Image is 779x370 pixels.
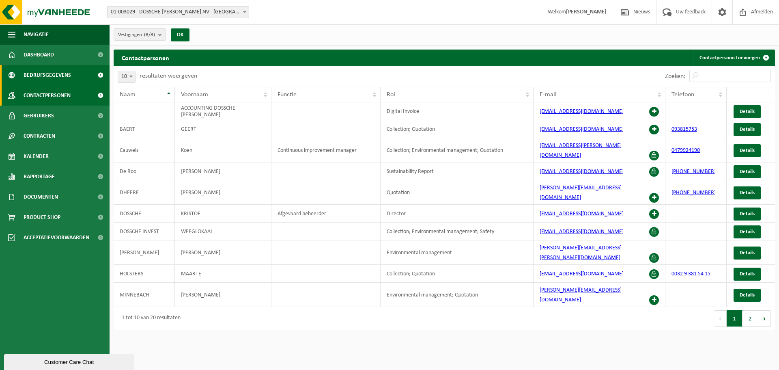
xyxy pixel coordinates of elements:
a: [EMAIL_ADDRESS][DOMAIN_NAME] [540,108,624,115]
td: MAARTE [175,265,271,283]
a: Details [734,208,761,221]
a: [PERSON_NAME][EMAIL_ADDRESS][DOMAIN_NAME] [540,287,622,303]
td: DOSSCHE INVEST [114,223,175,240]
a: [EMAIL_ADDRESS][DOMAIN_NAME] [540,229,624,235]
span: 10 [118,71,135,82]
td: KRISTOF [175,205,271,223]
span: Bedrijfsgegevens [24,65,71,85]
a: [EMAIL_ADDRESS][DOMAIN_NAME] [540,271,624,277]
span: 01-003029 - DOSSCHE MILLS NV - DEINZE [108,6,249,18]
a: 0479924190 [671,147,700,154]
span: Details [740,148,755,153]
a: [PHONE_NUMBER] [671,169,716,175]
span: Acceptatievoorwaarden [24,227,89,248]
td: Afgevaard beheerder [271,205,381,223]
td: DHEERE [114,180,175,205]
span: Documenten [24,187,58,207]
a: Details [734,144,761,157]
a: Details [734,225,761,238]
span: 01-003029 - DOSSCHE MILLS NV - DEINZE [107,6,249,18]
td: DOSSCHE [114,205,175,223]
button: 2 [742,310,758,327]
button: Previous [714,310,727,327]
span: Navigatie [24,24,49,45]
a: [PHONE_NUMBER] [671,190,716,196]
button: OK [171,28,189,41]
a: [PERSON_NAME][EMAIL_ADDRESS][DOMAIN_NAME] [540,185,622,201]
span: Naam [120,91,136,98]
td: Quotation [381,180,533,205]
span: Details [740,169,755,174]
span: Rol [387,91,395,98]
span: Functie [278,91,297,98]
span: Details [740,109,755,114]
span: Product Shop [24,207,60,227]
td: Collection; Quotation [381,265,533,283]
a: [PERSON_NAME][EMAIL_ADDRESS][PERSON_NAME][DOMAIN_NAME] [540,245,622,261]
td: Collection; Quotation [381,120,533,138]
a: Details [734,123,761,136]
td: BAERT [114,120,175,138]
a: 0032 9 381 54 15 [671,271,710,277]
td: MINNEBACH [114,283,175,307]
td: Continuous improvement manager [271,138,381,162]
td: GEERT [175,120,271,138]
td: [PERSON_NAME] [175,240,271,265]
span: Vestigingen [118,29,155,41]
a: Contactpersoon toevoegen [693,50,774,66]
a: Details [734,247,761,260]
span: Telefoon [671,91,694,98]
td: WEEGLOKAAL [175,223,271,240]
button: 1 [727,310,742,327]
a: Details [734,165,761,178]
button: Next [758,310,771,327]
td: Director [381,205,533,223]
strong: [PERSON_NAME] [566,9,607,15]
span: Rapportage [24,167,55,187]
a: Details [734,268,761,281]
td: Collection; Environmental management; Quotation [381,138,533,162]
span: Details [740,190,755,195]
span: E-mail [540,91,557,98]
count: (8/8) [144,32,155,37]
span: Dashboard [24,45,54,65]
a: Details [734,289,761,302]
td: Cauwels [114,138,175,162]
label: Zoeken: [665,73,685,80]
a: [EMAIL_ADDRESS][DOMAIN_NAME] [540,126,624,132]
iframe: chat widget [4,352,136,370]
span: Details [740,271,755,277]
td: Koen [175,138,271,162]
a: [EMAIL_ADDRESS][PERSON_NAME][DOMAIN_NAME] [540,143,622,158]
span: Details [740,229,755,234]
span: Gebruikers [24,106,54,126]
td: [PERSON_NAME] [114,240,175,265]
span: Details [740,127,755,132]
span: Details [740,211,755,216]
span: Contactpersonen [24,85,71,106]
td: Collection; Environmental management; Safety [381,223,533,240]
a: 093815753 [671,126,697,132]
a: Details [734,105,761,118]
span: Details [740,292,755,298]
a: Details [734,186,761,199]
a: [EMAIL_ADDRESS][DOMAIN_NAME] [540,211,624,217]
span: Contracten [24,126,55,146]
td: [PERSON_NAME] [175,162,271,180]
h2: Contactpersonen [114,50,177,65]
button: Vestigingen(8/8) [114,28,166,41]
td: ACCOUNTING DOSSCHE [PERSON_NAME] [175,102,271,120]
td: Environmental management; Quotation [381,283,533,307]
td: Sustainability Report [381,162,533,180]
span: Voornaam [181,91,208,98]
td: HOLSTERS [114,265,175,283]
td: [PERSON_NAME] [175,180,271,205]
label: resultaten weergeven [140,73,197,79]
a: [EMAIL_ADDRESS][DOMAIN_NAME] [540,169,624,175]
span: Details [740,250,755,255]
td: De Roo [114,162,175,180]
span: Kalender [24,146,49,167]
span: 10 [118,71,136,83]
div: 1 tot 10 van 20 resultaten [118,311,181,326]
